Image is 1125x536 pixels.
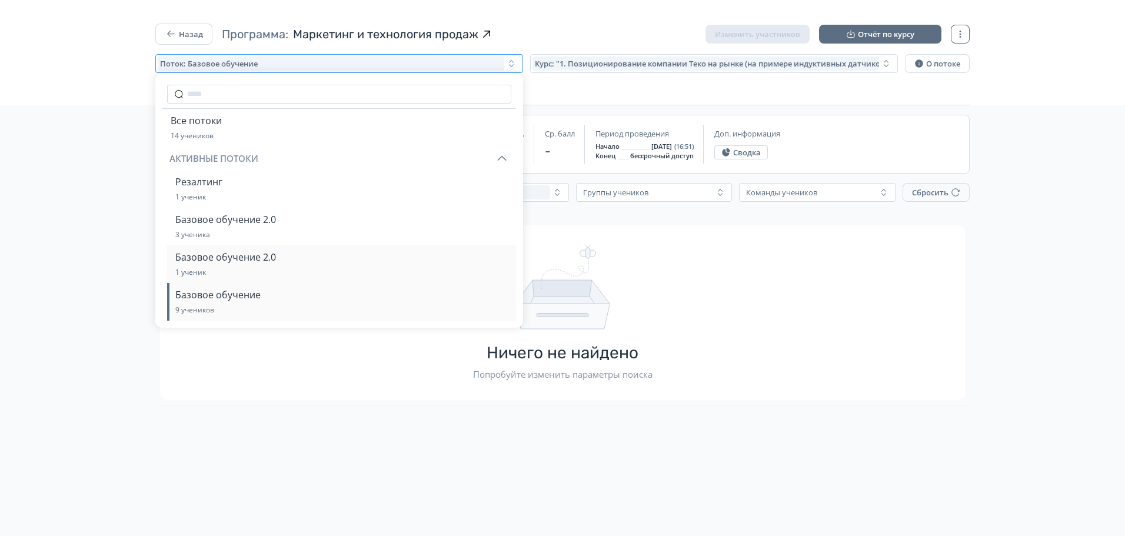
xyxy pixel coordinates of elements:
span: Все потоки [171,114,222,128]
span: Активные потоки [169,151,258,165]
button: Сбросить [903,183,970,202]
div: Группы учеников [583,188,648,197]
span: [DATE] [651,143,672,150]
span: Ничего не найдено [487,344,638,362]
button: Поток: Базовое обучение [155,54,523,73]
span: (16:51) [674,143,694,150]
span: Поток: Базовое обучение [160,59,258,68]
span: Период проведения [595,129,669,138]
span: 14 учеников [171,130,222,142]
button: Сводка [714,145,768,159]
button: Базовое обучение 2.03 ученика [175,208,509,245]
span: Ср. балл [545,129,575,138]
span: Сводка [733,148,761,157]
button: Базовое обучение 2.01 ученик [175,245,509,283]
span: Попробуйте изменить параметры поиска [473,367,653,381]
span: 1 ученик [175,267,276,278]
span: 1 ученик [175,191,222,203]
span: Программа: [222,26,288,42]
button: Курс: "1. Позиционирование компании Теко на рынке (на примере индуктивных датчиков)" [530,54,898,73]
span: Базовое обучение [175,288,261,302]
span: Доп. информация [714,129,780,138]
button: Резалтинг1 ученик [175,170,509,208]
span: - [545,143,575,159]
span: Маркетинг и технология продаж [293,26,478,42]
button: Группы учеников [576,183,733,202]
span: 3 ученика [175,229,276,241]
span: Базовое обучение 2.0 [175,212,276,227]
span: Базовое обучение 2.0 [175,250,276,264]
button: О потоке [905,54,970,73]
button: Команды учеников [739,183,896,202]
button: Назад [155,24,212,45]
button: Отчёт по курсу [819,25,941,44]
span: Начало [595,143,620,150]
button: Активные потоки [162,147,516,170]
span: Конец [595,152,615,159]
button: Все потоки14 учеников [171,109,509,147]
span: 9 учеников [175,304,261,316]
button: Базовое обучение9 учеников [175,283,509,321]
span: бессрочный доступ [630,152,694,159]
button: Изменить участников [705,25,810,44]
span: Резалтинг [175,175,222,189]
div: Команды учеников [746,188,817,197]
span: Курс: "1. Позиционирование компании Теко на рынке (на примере индуктивных датчиков)" [535,59,891,68]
